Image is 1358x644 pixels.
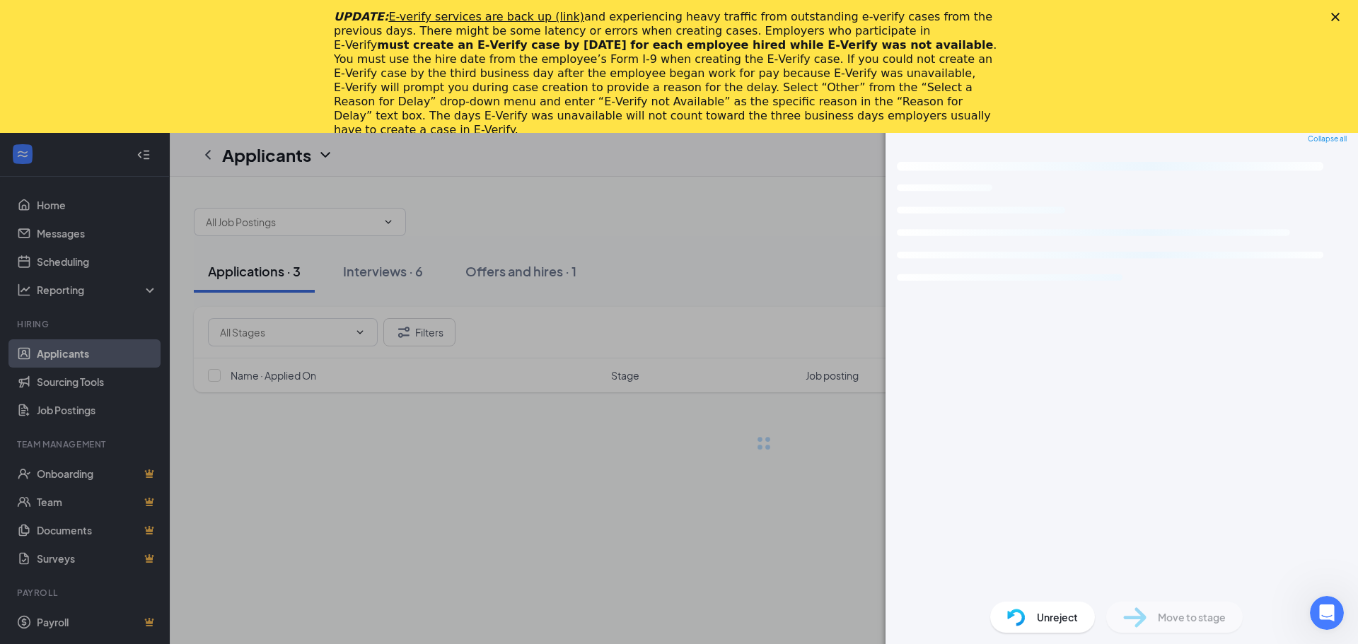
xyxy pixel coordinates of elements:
a: E-verify services are back up (link) [388,10,584,23]
i: UPDATE: [334,10,584,23]
span: Collapse all [1308,134,1347,145]
span: Move to stage [1158,609,1226,625]
iframe: Intercom live chat [1310,596,1344,630]
b: must create an E‑Verify case by [DATE] for each employee hired while E‑Verify was not available [377,38,993,52]
svg: Loading interface... [897,151,1347,330]
span: Unreject [1037,609,1078,625]
div: and experiencing heavy traffic from outstanding e-verify cases from the previous days. There migh... [334,10,1002,137]
div: Close [1331,13,1345,21]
